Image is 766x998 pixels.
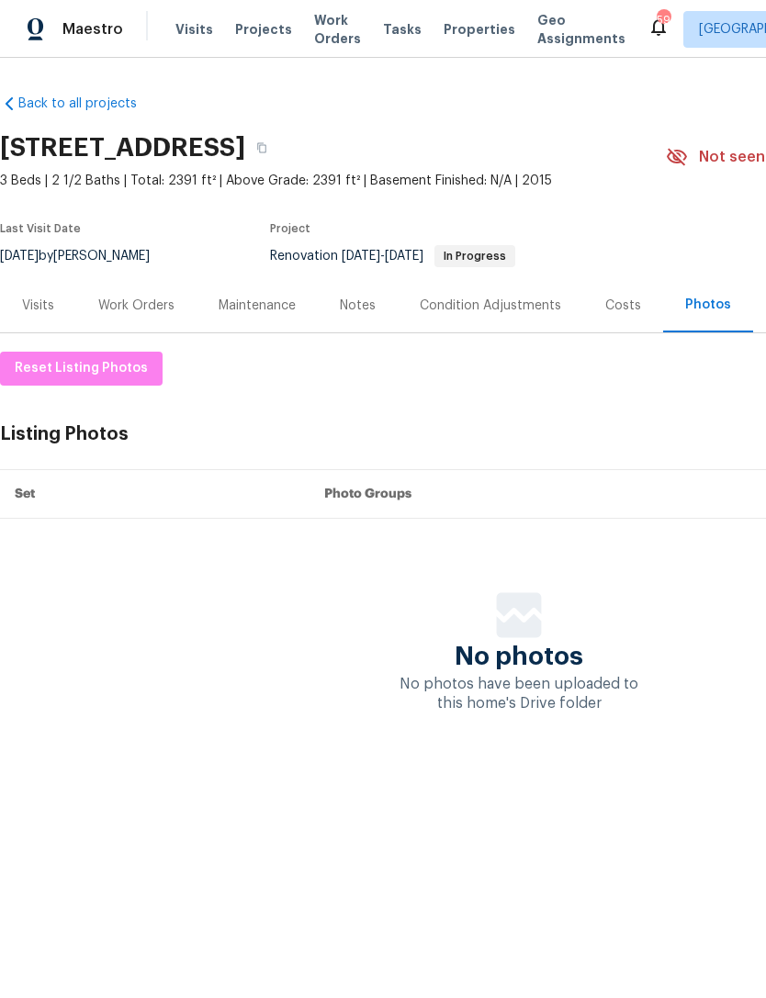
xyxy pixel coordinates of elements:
span: Tasks [383,23,422,36]
div: Costs [605,297,641,315]
div: Condition Adjustments [420,297,561,315]
span: Work Orders [314,11,361,48]
span: [DATE] [385,250,423,263]
span: No photos have been uploaded to this home's Drive folder [400,677,638,711]
span: Renovation [270,250,515,263]
span: [DATE] [342,250,380,263]
span: No photos [455,647,583,666]
span: Reset Listing Photos [15,357,148,380]
div: Maintenance [219,297,296,315]
span: Maestro [62,20,123,39]
span: Projects [235,20,292,39]
span: Visits [175,20,213,39]
div: Visits [22,297,54,315]
div: Notes [340,297,376,315]
div: 59 [657,11,670,29]
span: Geo Assignments [537,11,625,48]
span: Properties [444,20,515,39]
span: - [342,250,423,263]
span: In Progress [436,251,513,262]
div: Work Orders [98,297,175,315]
div: Photos [685,296,731,314]
span: Project [270,223,310,234]
button: Copy Address [245,131,278,164]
